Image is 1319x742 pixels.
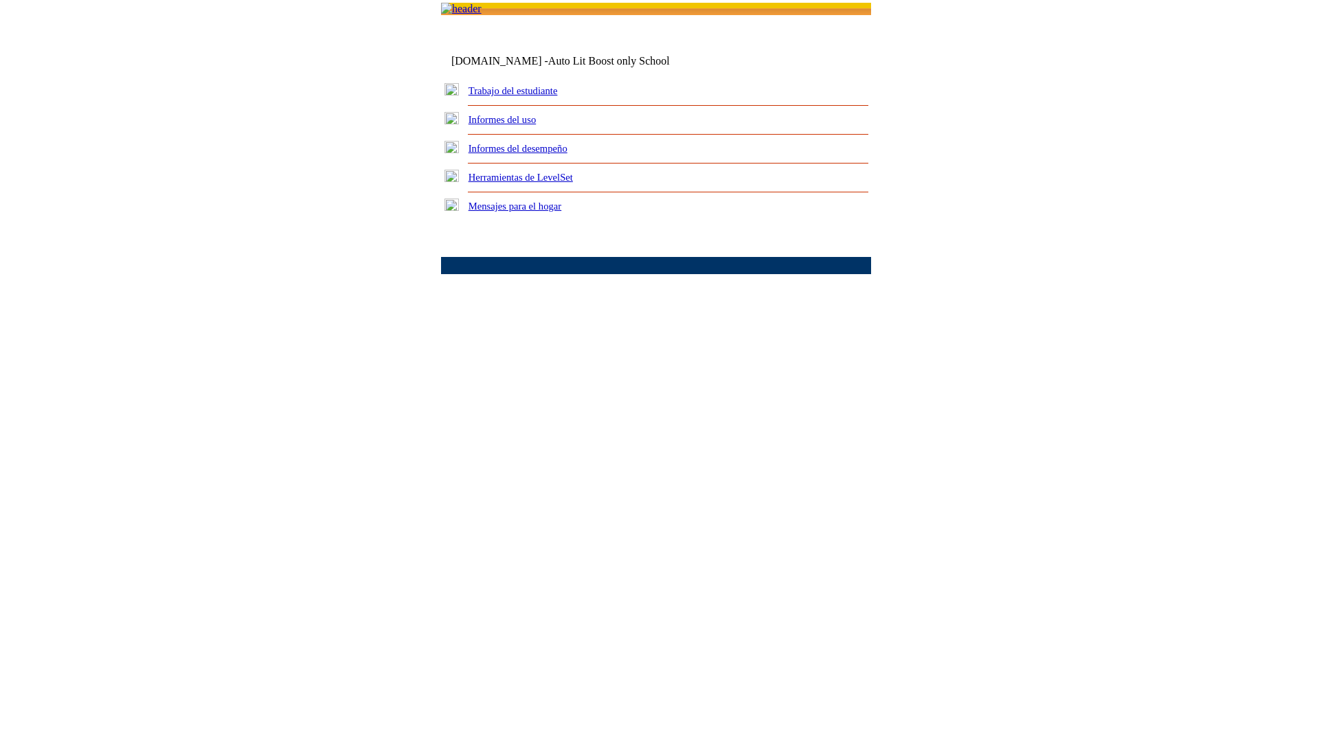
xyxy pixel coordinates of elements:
[444,83,459,95] img: plus.gif
[548,55,670,67] nobr: Auto Lit Boost only School
[444,112,459,124] img: plus.gif
[451,55,704,67] td: [DOMAIN_NAME] -
[469,114,537,125] a: Informes del uso
[444,170,459,182] img: plus.gif
[444,199,459,211] img: plus.gif
[441,3,482,15] img: header
[469,143,567,154] a: Informes del desempeño
[469,172,573,183] a: Herramientas de LevelSet
[469,85,558,96] a: Trabajo del estudiante
[444,141,459,153] img: plus.gif
[469,201,562,212] a: Mensajes para el hogar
